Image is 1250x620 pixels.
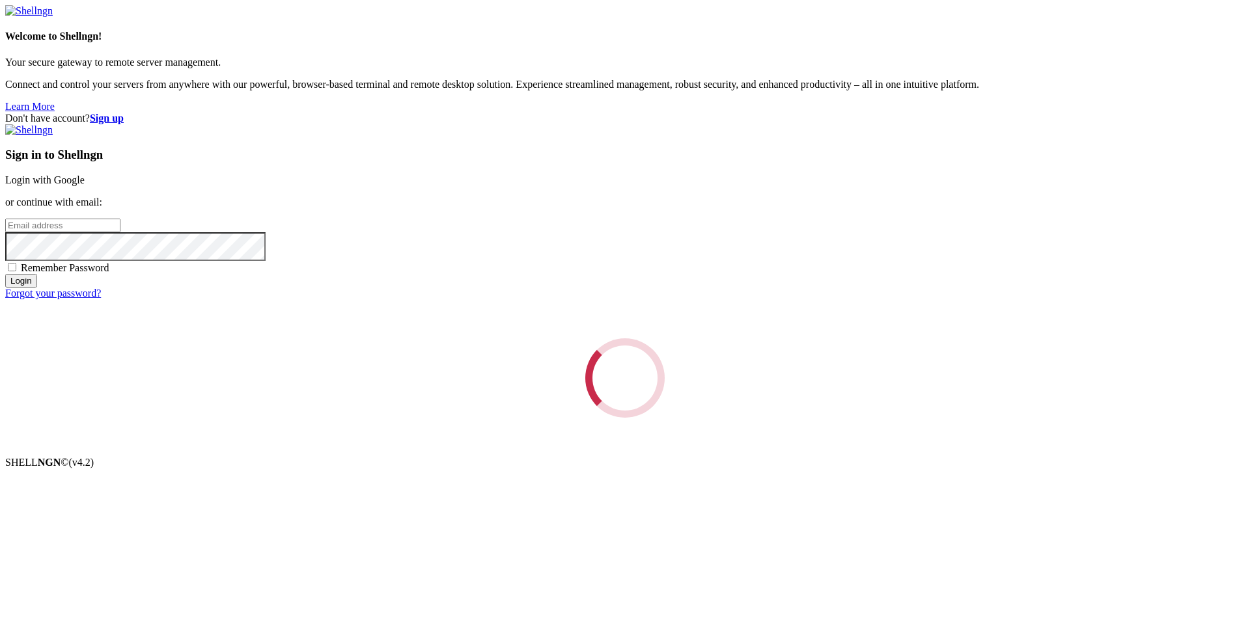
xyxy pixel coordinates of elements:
[8,263,16,271] input: Remember Password
[69,457,94,468] span: 4.2.0
[5,457,94,468] span: SHELL ©
[5,79,1245,90] p: Connect and control your servers from anywhere with our powerful, browser-based terminal and remo...
[5,274,37,288] input: Login
[5,101,55,112] a: Learn More
[5,219,120,232] input: Email address
[5,124,53,136] img: Shellngn
[5,5,53,17] img: Shellngn
[21,262,109,273] span: Remember Password
[5,148,1245,162] h3: Sign in to Shellngn
[38,457,61,468] b: NGN
[5,288,101,299] a: Forgot your password?
[5,113,1245,124] div: Don't have account?
[90,113,124,124] a: Sign up
[5,57,1245,68] p: Your secure gateway to remote server management.
[5,174,85,185] a: Login with Google
[579,332,672,425] div: Loading...
[5,196,1245,208] p: or continue with email:
[5,31,1245,42] h4: Welcome to Shellngn!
